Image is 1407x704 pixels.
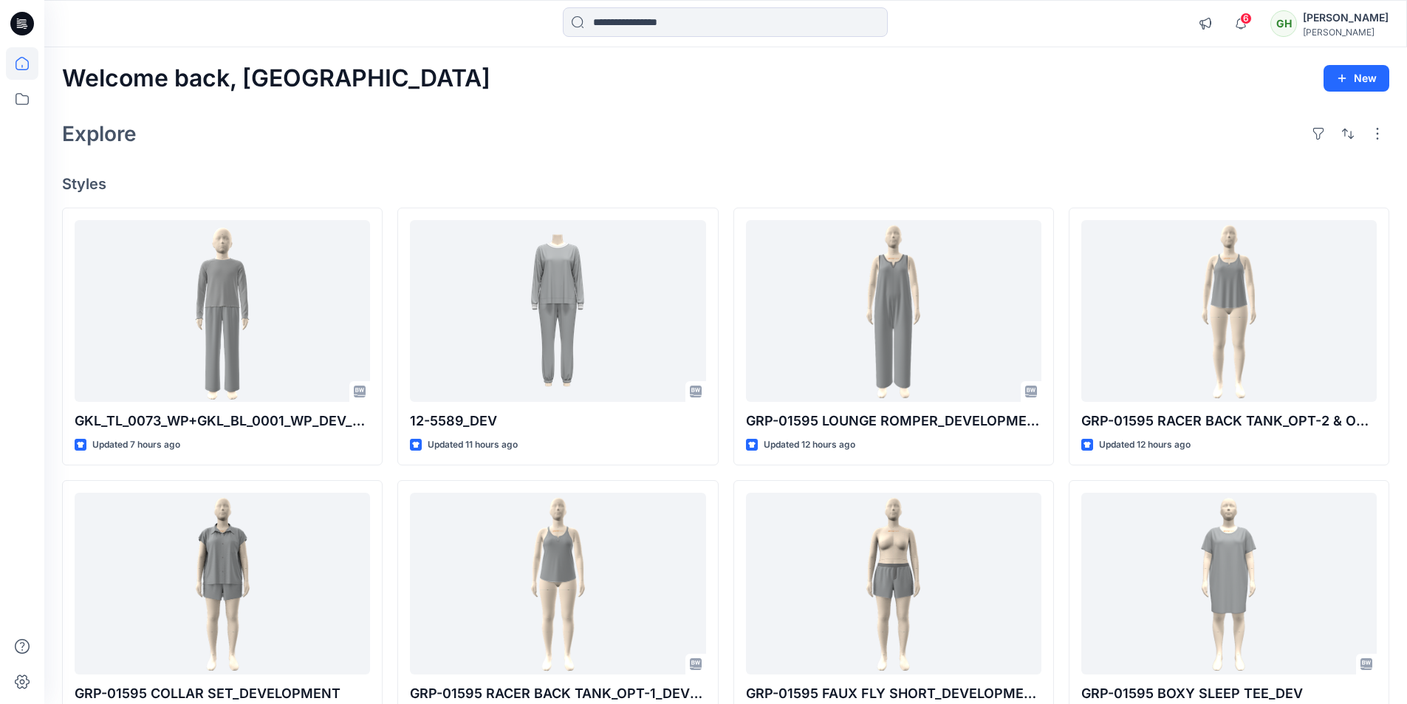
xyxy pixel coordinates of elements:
[764,437,855,453] p: Updated 12 hours ago
[410,220,705,403] a: 12-5589_DEV
[75,220,370,403] a: GKL_TL_0073_WP+GKL_BL_0001_WP_DEV_REV1
[1081,493,1377,675] a: GRP-01595 BOXY SLEEP TEE_DEV
[92,437,180,453] p: Updated 7 hours ago
[1099,437,1191,453] p: Updated 12 hours ago
[1081,683,1377,704] p: GRP-01595 BOXY SLEEP TEE_DEV
[1270,10,1297,37] div: GH
[1240,13,1252,24] span: 6
[75,411,370,431] p: GKL_TL_0073_WP+GKL_BL_0001_WP_DEV_REV1
[746,493,1041,675] a: GRP-01595 FAUX FLY SHORT_DEVELOPMENT
[1081,220,1377,403] a: GRP-01595 RACER BACK TANK_OPT-2 & OPT-3_DEVELOPMENT
[410,683,705,704] p: GRP-01595 RACER BACK TANK_OPT-1_DEVELOPMENT
[75,493,370,675] a: GRP-01595 COLLAR SET_DEVELOPMENT
[1303,27,1389,38] div: [PERSON_NAME]
[62,65,490,92] h2: Welcome back, [GEOGRAPHIC_DATA]
[410,411,705,431] p: 12-5589_DEV
[410,493,705,675] a: GRP-01595 RACER BACK TANK_OPT-1_DEVELOPMENT
[428,437,518,453] p: Updated 11 hours ago
[1324,65,1389,92] button: New
[62,122,137,146] h2: Explore
[75,683,370,704] p: GRP-01595 COLLAR SET_DEVELOPMENT
[62,175,1389,193] h4: Styles
[746,683,1041,704] p: GRP-01595 FAUX FLY SHORT_DEVELOPMENT
[746,411,1041,431] p: GRP-01595 LOUNGE ROMPER_DEVELOPMENT
[1303,9,1389,27] div: [PERSON_NAME]
[1081,411,1377,431] p: GRP-01595 RACER BACK TANK_OPT-2 & OPT-3_DEVELOPMENT
[746,220,1041,403] a: GRP-01595 LOUNGE ROMPER_DEVELOPMENT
